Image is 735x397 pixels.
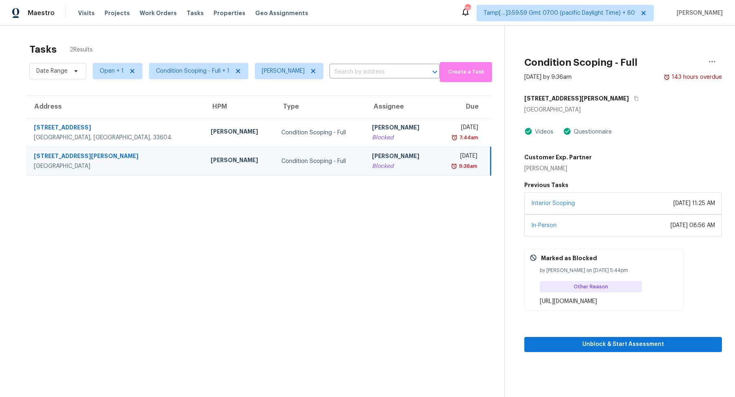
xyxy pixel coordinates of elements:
th: Due [437,96,491,118]
div: [GEOGRAPHIC_DATA] [34,162,198,170]
th: Type [275,96,365,118]
span: Create a Task [444,67,488,77]
span: Geo Assignments [255,9,308,17]
div: [PERSON_NAME] [211,127,268,138]
span: Properties [214,9,245,17]
img: Overdue Alarm Icon [664,73,670,81]
div: [PERSON_NAME] [372,152,430,162]
span: Tasks [187,10,204,16]
div: by [PERSON_NAME] on [DATE] 5:44pm [540,266,678,274]
div: [GEOGRAPHIC_DATA] [524,106,722,114]
div: 7:44am [458,134,478,142]
button: Copy Address [629,91,640,106]
span: Work Orders [140,9,177,17]
div: [STREET_ADDRESS] [34,123,198,134]
h2: Condition Scoping - Full [524,58,637,67]
div: [DATE] 08:56 AM [670,221,715,230]
h5: Customer Exp. Partner [524,153,592,161]
div: [PERSON_NAME] [211,156,268,166]
span: 2 Results [70,46,93,54]
div: Videos [532,128,553,136]
img: Artifact Present Icon [563,127,571,136]
span: [PERSON_NAME] [673,9,723,17]
th: Assignee [365,96,436,118]
div: Questionnaire [571,128,612,136]
span: [PERSON_NAME] [262,67,305,75]
button: Open [429,66,441,78]
div: [GEOGRAPHIC_DATA], [GEOGRAPHIC_DATA], 33604 [34,134,198,142]
span: Date Range [36,67,67,75]
div: [DATE] [443,123,478,134]
button: Create a Task [440,62,492,82]
div: [PERSON_NAME] [524,165,592,173]
div: [DATE] [443,152,477,162]
span: Condition Scoping - Full + 1 [156,67,229,75]
div: [URL][DOMAIN_NAME] [540,297,678,306]
div: [PERSON_NAME] [372,123,430,134]
div: Condition Scoping - Full [281,157,359,165]
h5: Previous Tasks [524,181,722,189]
a: In-Person [531,223,557,228]
input: Search by address [330,66,417,78]
img: Overdue Alarm Icon [451,134,458,142]
a: Interior Scoping [531,201,575,206]
div: Blocked [372,162,430,170]
th: Address [26,96,204,118]
span: Visits [78,9,95,17]
button: Unblock & Start Assessment [524,337,722,352]
div: Blocked [372,134,430,142]
div: [STREET_ADDRESS][PERSON_NAME] [34,152,198,162]
div: Condition Scoping - Full [281,129,359,137]
div: [DATE] 11:25 AM [673,199,715,207]
span: Projects [105,9,130,17]
span: Other Reason [574,283,611,291]
p: Marked as Blocked [541,254,597,262]
span: Maestro [28,9,55,17]
span: Open + 1 [100,67,124,75]
div: 143 hours overdue [670,73,722,81]
div: 755 [465,5,470,13]
span: Tamp[…]3:59:59 Gmt 0700 (pacific Daylight Time) + 60 [483,9,635,17]
h2: Tasks [29,45,57,54]
div: [DATE] by 9:36am [524,73,572,81]
div: 9:36am [457,162,477,170]
img: Gray Cancel Icon [530,254,537,261]
img: Overdue Alarm Icon [451,162,457,170]
img: Artifact Present Icon [524,127,532,136]
th: HPM [204,96,275,118]
span: Unblock & Start Assessment [531,339,715,350]
h5: [STREET_ADDRESS][PERSON_NAME] [524,94,629,103]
